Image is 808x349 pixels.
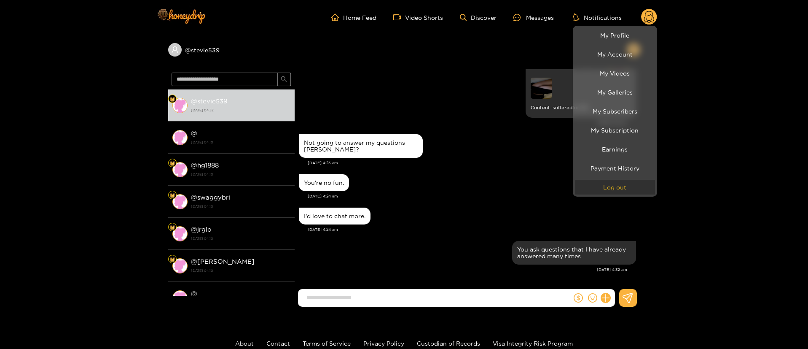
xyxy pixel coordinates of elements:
button: Log out [575,180,655,195]
a: My Subscription [575,123,655,138]
a: My Subscribers [575,104,655,119]
a: My Account [575,47,655,62]
a: My Videos [575,66,655,81]
a: My Profile [575,28,655,43]
a: Earnings [575,142,655,157]
a: Payment History [575,161,655,176]
a: My Galleries [575,85,655,100]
